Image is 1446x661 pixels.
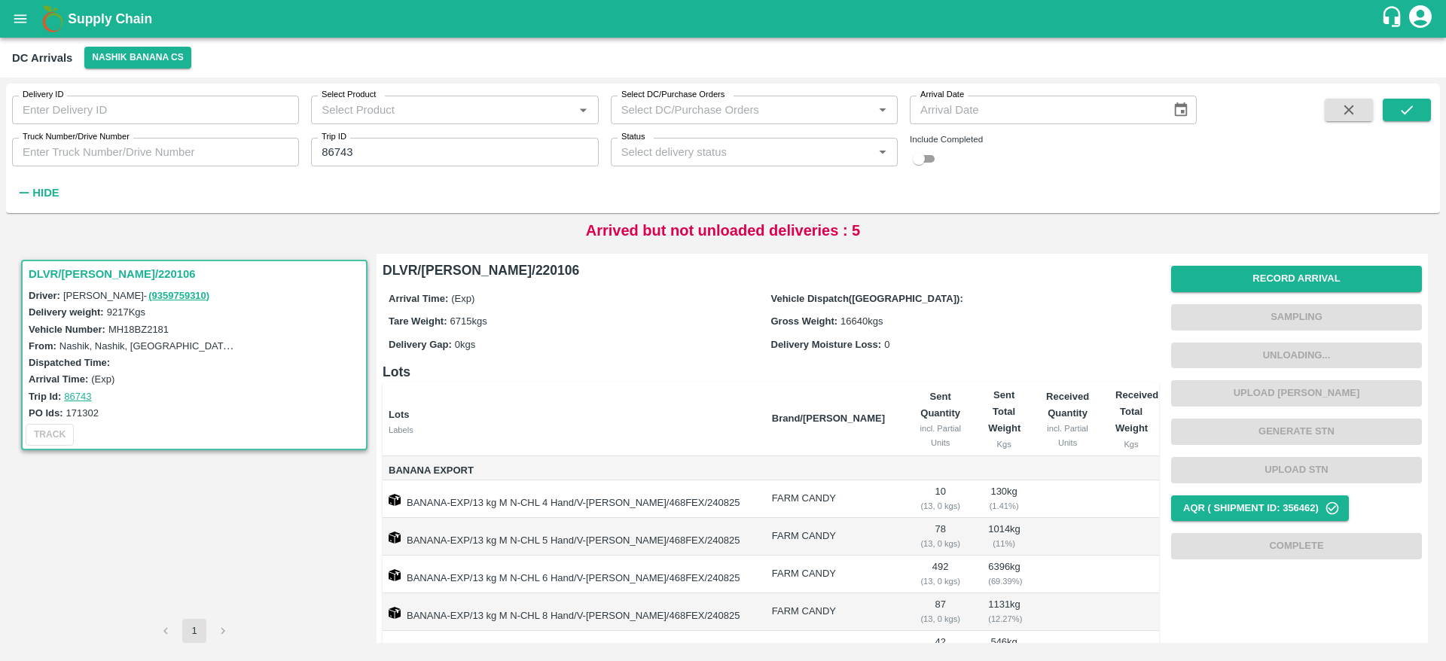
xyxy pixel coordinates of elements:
[988,612,1020,626] div: ( 12.27 %)
[59,340,447,352] label: Nashik, Nashik, [GEOGRAPHIC_DATA], [GEOGRAPHIC_DATA], [GEOGRAPHIC_DATA]
[976,593,1032,631] td: 1131 kg
[988,499,1020,513] div: ( 1.41 %)
[107,306,145,318] label: 9217 Kgs
[760,480,905,518] td: FARM CANDY
[12,96,299,124] input: Enter Delivery ID
[873,100,892,120] button: Open
[760,556,905,593] td: FARM CANDY
[389,293,448,304] label: Arrival Time:
[84,47,191,69] button: Select DC
[383,361,1159,382] h6: Lots
[976,480,1032,518] td: 130 kg
[615,142,868,162] input: Select delivery status
[1044,422,1091,449] div: incl. Partial Units
[917,612,964,626] div: ( 13, 0 kgs)
[12,180,63,206] button: Hide
[389,494,401,506] img: box
[988,437,1020,451] div: Kgs
[389,607,401,619] img: box
[771,315,838,327] label: Gross Weight:
[68,8,1380,29] a: Supply Chain
[840,315,883,327] span: 16640 kgs
[1167,96,1195,124] button: Choose date
[29,324,105,335] label: Vehicle Number:
[389,423,760,437] div: Labels
[23,89,63,101] label: Delivery ID
[905,518,976,556] td: 78
[873,142,892,162] button: Open
[1380,5,1407,32] div: customer-support
[910,96,1161,124] input: Arrival Date
[322,89,376,101] label: Select Product
[383,556,760,593] td: BANANA-EXP/13 kg M N-CHL 6 Hand/V-[PERSON_NAME]/468FEX/240825
[917,422,964,449] div: incl. Partial Units
[12,138,299,166] input: Enter Truck Number/Drive Number
[988,537,1020,550] div: ( 11 %)
[573,100,593,120] button: Open
[910,133,1197,146] div: Include Completed
[771,339,882,350] label: Delivery Moisture Loss:
[29,373,88,385] label: Arrival Time:
[29,340,56,352] label: From:
[615,100,849,120] input: Select DC/Purchase Orders
[108,324,169,335] label: MH18BZ2181
[1115,437,1147,451] div: Kgs
[63,290,211,301] span: [PERSON_NAME] -
[621,131,645,143] label: Status
[450,315,487,327] span: 6715 kgs
[917,537,964,550] div: ( 13, 0 kgs)
[988,574,1020,588] div: ( 69.39 %)
[151,619,237,643] nav: pagination navigation
[29,357,110,368] label: Dispatched Time:
[64,391,91,402] a: 86743
[68,11,152,26] b: Supply Chain
[389,339,452,350] label: Delivery Gap:
[182,619,206,643] button: page 1
[455,339,475,350] span: 0 kgs
[322,131,346,143] label: Trip ID
[976,518,1032,556] td: 1014 kg
[920,89,964,101] label: Arrival Date
[1171,266,1422,292] button: Record Arrival
[389,569,401,581] img: box
[905,556,976,593] td: 492
[760,593,905,631] td: FARM CANDY
[1407,3,1434,35] div: account of current user
[32,187,59,199] strong: Hide
[383,518,760,556] td: BANANA-EXP/13 kg M N-CHL 5 Hand/V-[PERSON_NAME]/468FEX/240825
[772,413,885,424] b: Brand/[PERSON_NAME]
[920,391,960,419] b: Sent Quantity
[12,48,72,68] div: DC Arrivals
[3,2,38,36] button: open drawer
[988,389,1020,434] b: Sent Total Weight
[383,480,760,518] td: BANANA-EXP/13 kg M N-CHL 4 Hand/V-[PERSON_NAME]/468FEX/240825
[917,574,964,588] div: ( 13, 0 kgs)
[389,315,447,327] label: Tare Weight:
[760,518,905,556] td: FARM CANDY
[389,409,409,420] b: Lots
[771,293,963,304] label: Vehicle Dispatch([GEOGRAPHIC_DATA]):
[316,100,569,120] input: Select Product
[38,4,68,34] img: logo
[91,373,114,385] label: (Exp)
[586,219,861,242] p: Arrived but not unloaded deliveries : 5
[1115,389,1158,434] b: Received Total Weight
[383,260,1159,281] h6: DLVR/[PERSON_NAME]/220106
[29,407,63,419] label: PO Ids:
[389,462,760,480] span: Banana Export
[976,556,1032,593] td: 6396 kg
[917,499,964,513] div: ( 13, 0 kgs)
[905,593,976,631] td: 87
[66,407,99,419] label: 171302
[29,264,365,284] h3: DLVR/[PERSON_NAME]/220106
[383,593,760,631] td: BANANA-EXP/13 kg M N-CHL 8 Hand/V-[PERSON_NAME]/468FEX/240825
[29,391,61,402] label: Trip Id:
[29,306,104,318] label: Delivery weight:
[23,131,130,143] label: Truck Number/Drive Number
[884,339,889,350] span: 0
[29,290,60,301] label: Driver:
[148,290,209,301] a: (9359759310)
[1046,391,1089,419] b: Received Quantity
[311,138,598,166] input: Enter Trip ID
[451,293,474,304] span: (Exp)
